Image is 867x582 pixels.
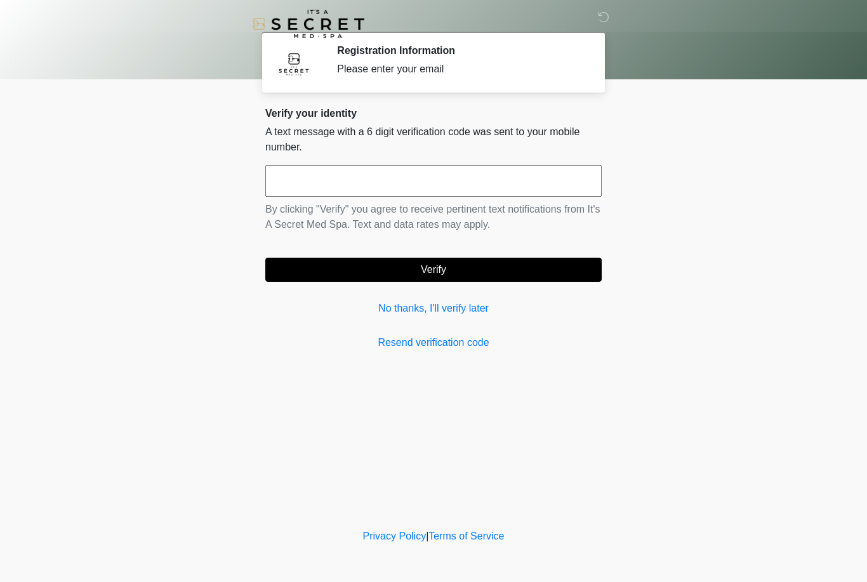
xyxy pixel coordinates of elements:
a: Privacy Policy [363,531,427,541]
h2: Verify your identity [265,107,602,119]
a: Resend verification code [265,335,602,350]
img: Agent Avatar [275,44,313,83]
a: | [426,531,428,541]
button: Verify [265,258,602,282]
p: By clicking "Verify" you agree to receive pertinent text notifications from It's A Secret Med Spa... [265,202,602,232]
h2: Registration Information [337,44,583,56]
p: A text message with a 6 digit verification code was sent to your mobile number. [265,124,602,155]
img: It's A Secret Med Spa Logo [253,10,364,38]
a: No thanks, I'll verify later [265,301,602,316]
div: Please enter your email [337,62,583,77]
a: Terms of Service [428,531,504,541]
